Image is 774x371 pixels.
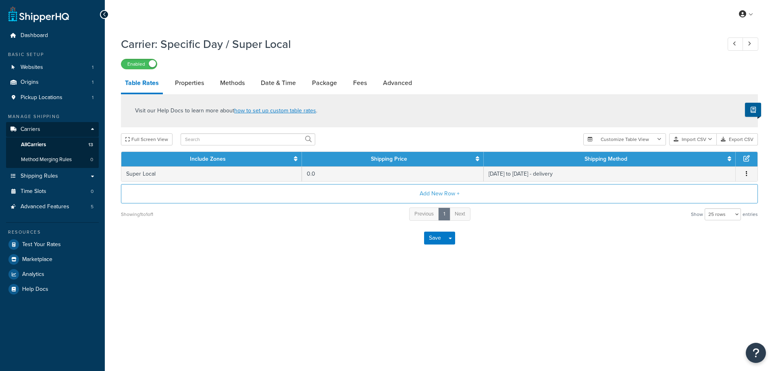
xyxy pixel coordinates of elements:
[190,155,226,163] a: Include Zones
[92,79,94,86] span: 1
[22,271,44,278] span: Analytics
[6,252,99,267] a: Marketplace
[438,207,450,221] a: 1
[6,267,99,282] a: Analytics
[6,152,99,167] a: Method Merging Rules0
[121,209,153,220] div: Showing 1 to 1 of 1
[21,156,72,163] span: Method Merging Rules
[728,37,743,51] a: Previous Record
[21,79,39,86] span: Origins
[6,199,99,214] li: Advanced Features
[6,199,99,214] a: Advanced Features5
[6,90,99,105] li: Pickup Locations
[6,137,99,152] a: AllCarriers13
[379,73,416,93] a: Advanced
[409,207,439,221] a: Previous
[21,188,46,195] span: Time Slots
[349,73,371,93] a: Fees
[583,133,666,145] button: Customize Table View
[92,64,94,71] span: 1
[121,59,157,69] label: Enabled
[91,188,94,195] span: 0
[6,282,99,296] a: Help Docs
[121,73,163,94] a: Table Rates
[6,169,99,184] a: Shipping Rules
[88,141,93,148] span: 13
[6,152,99,167] li: Method Merging Rules
[424,232,446,245] button: Save
[121,184,758,203] button: Add New Row +
[6,75,99,90] li: Origins
[484,166,736,181] td: [DATE] to [DATE] - delivery
[121,166,302,181] td: Super Local
[6,237,99,252] a: Test Your Rates
[6,184,99,199] a: Time Slots0
[6,51,99,58] div: Basic Setup
[6,184,99,199] li: Time Slots
[171,73,208,93] a: Properties
[6,60,99,75] a: Websites1
[669,133,717,145] button: Import CSV
[414,210,434,218] span: Previous
[21,141,46,148] span: All Carriers
[6,122,99,168] li: Carriers
[302,166,484,181] td: 0.0
[257,73,300,93] a: Date & Time
[216,73,249,93] a: Methods
[455,210,465,218] span: Next
[6,229,99,236] div: Resources
[6,113,99,120] div: Manage Shipping
[21,126,40,133] span: Carriers
[21,32,48,39] span: Dashboard
[6,60,99,75] li: Websites
[717,133,758,145] button: Export CSV
[21,64,43,71] span: Websites
[22,286,48,293] span: Help Docs
[21,203,69,210] span: Advanced Features
[6,28,99,43] a: Dashboard
[6,122,99,137] a: Carriers
[22,256,52,263] span: Marketplace
[691,209,703,220] span: Show
[181,133,315,145] input: Search
[743,209,758,220] span: entries
[90,156,93,163] span: 0
[745,103,761,117] button: Show Help Docs
[371,155,407,163] a: Shipping Price
[449,207,470,221] a: Next
[21,173,58,180] span: Shipping Rules
[743,37,758,51] a: Next Record
[121,133,173,145] button: Full Screen View
[22,241,61,248] span: Test Your Rates
[234,106,316,115] a: how to set up custom table rates
[308,73,341,93] a: Package
[92,94,94,101] span: 1
[6,90,99,105] a: Pickup Locations1
[585,155,627,163] a: Shipping Method
[121,36,713,52] h1: Carrier: Specific Day / Super Local
[135,106,317,115] p: Visit our Help Docs to learn more about .
[6,75,99,90] a: Origins1
[21,94,62,101] span: Pickup Locations
[91,203,94,210] span: 5
[746,343,766,363] button: Open Resource Center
